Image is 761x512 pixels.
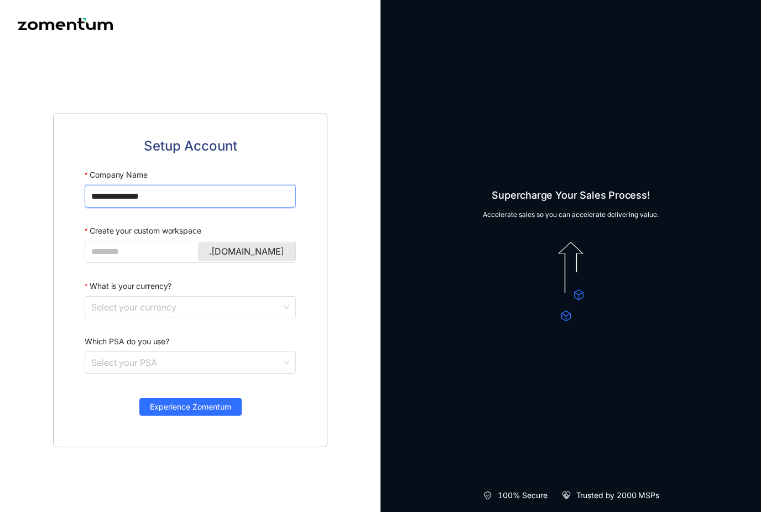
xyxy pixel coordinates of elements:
span: Supercharge Your Sales Process! [483,188,659,203]
label: Which PSA do you use? [85,332,169,351]
input: Create your custom workspace [91,245,287,258]
span: Setup Account [144,136,237,157]
span: Accelerate sales so you can accelerate delivering value. [483,210,659,220]
button: Experience Zomentum [139,398,242,416]
div: .[DOMAIN_NAME] [198,242,295,261]
label: What is your currency? [85,276,171,296]
span: Trusted by 2000 MSPs [576,490,659,501]
span: 100% Secure [498,490,547,501]
input: Company Name [85,185,296,207]
img: Zomentum logo [18,18,113,30]
label: Create your custom workspace [85,221,201,241]
span: Experience Zomentum [150,401,231,413]
label: Company Name [85,165,148,185]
